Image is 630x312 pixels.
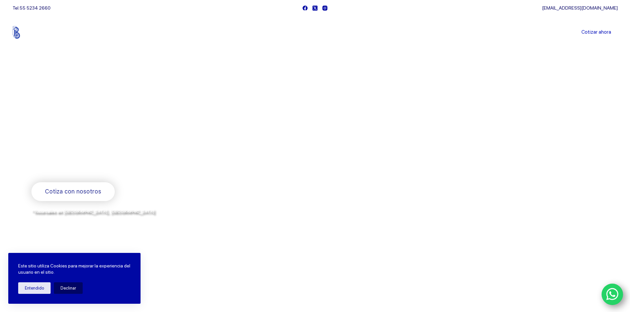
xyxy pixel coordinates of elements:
[18,282,51,294] button: Entendido
[542,5,618,11] a: [EMAIL_ADDRESS][DOMAIN_NAME]
[31,209,154,214] span: *Sucursales en [GEOGRAPHIC_DATA], [GEOGRAPHIC_DATA]
[313,6,317,11] a: X (Twitter)
[13,5,51,11] span: Tel.
[322,6,327,11] a: Instagram
[303,6,308,11] a: Facebook
[18,263,131,276] p: Este sitio utiliza Cookies para mejorar la experiencia del usuario en el sitio.
[31,216,191,222] span: y envíos a todo [GEOGRAPHIC_DATA] por la paquetería de su preferencia
[31,165,162,173] span: Rodamientos y refacciones industriales
[20,5,51,11] a: 55 5234 2660
[602,284,623,305] a: WhatsApp
[13,26,54,39] img: Balerytodo
[237,16,393,49] nav: Menu Principal
[45,187,101,196] span: Cotiza con nosotros
[31,98,116,107] span: Bienvenido a Balerytodo®
[575,26,618,39] a: Cotizar ahora
[31,182,115,201] a: Cotiza con nosotros
[31,113,270,158] span: Somos los doctores de la industria
[54,282,83,294] button: Declinar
